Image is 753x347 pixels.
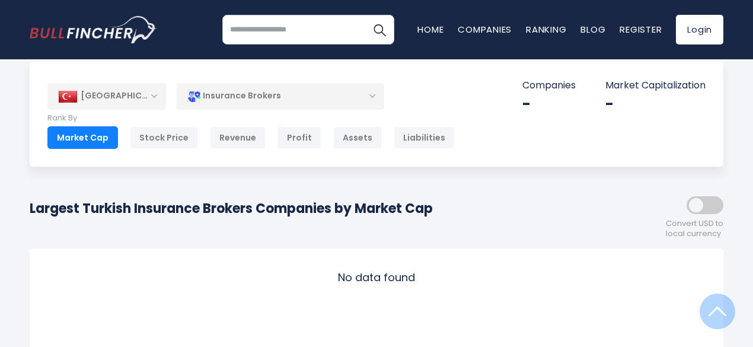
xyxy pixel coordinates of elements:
div: Market Cap [47,126,118,149]
div: Revenue [210,126,266,149]
img: bullfincher logo [30,16,157,43]
a: Home [417,23,443,36]
h1: Largest Turkish Insurance Brokers Companies by Market Cap [30,199,433,218]
div: - [522,95,576,113]
p: Companies [522,79,576,92]
a: Go to homepage [30,16,157,43]
div: Assets [333,126,382,149]
a: Blog [580,23,605,36]
div: Insurance Brokers [177,82,384,110]
div: [GEOGRAPHIC_DATA] [47,83,166,109]
p: Market Capitalization [605,79,706,92]
span: Convert USD to local currency [666,219,723,239]
button: Search [365,15,394,44]
p: Rank By [47,113,455,123]
div: No data found [40,259,713,296]
div: Liabilities [394,126,455,149]
a: Login [676,15,723,44]
a: Ranking [526,23,566,36]
div: Stock Price [130,126,198,149]
a: Register [620,23,662,36]
div: - [605,95,706,113]
a: Companies [458,23,512,36]
div: Profit [277,126,321,149]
